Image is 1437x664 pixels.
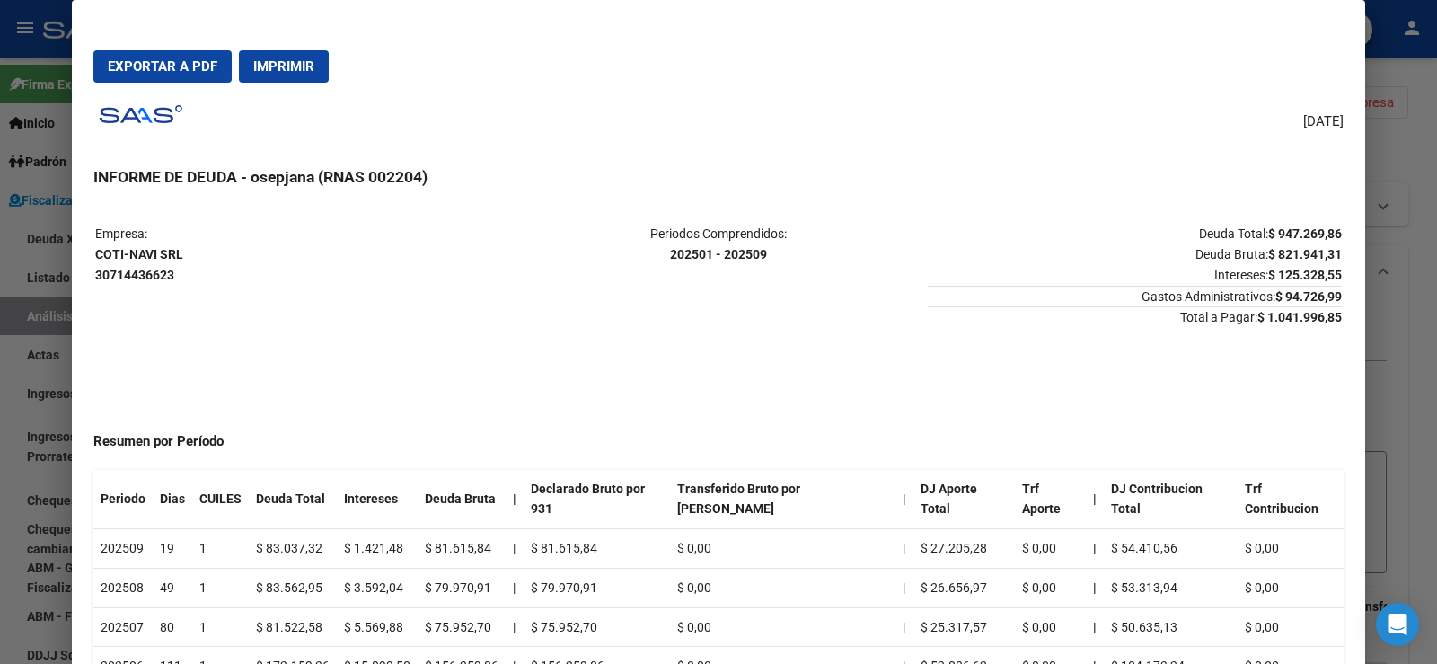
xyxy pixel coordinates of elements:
[418,607,506,647] td: $ 75.952,70
[524,607,670,647] td: $ 75.952,70
[895,607,913,647] td: |
[153,607,192,647] td: 80
[249,529,337,569] td: $ 83.037,32
[239,50,329,83] button: Imprimir
[93,431,1344,452] h4: Resumen por Período
[337,568,418,607] td: $ 3.592,04
[1015,470,1086,529] th: Trf Aporte
[192,470,249,529] th: CUILES
[670,470,895,529] th: Transferido Bruto por [PERSON_NAME]
[249,568,337,607] td: $ 83.562,95
[506,568,524,607] td: |
[511,224,925,265] p: Periodos Comprendidos:
[524,529,670,569] td: $ 81.615,84
[1268,226,1342,241] strong: $ 947.269,86
[93,529,153,569] td: 202509
[524,568,670,607] td: $ 79.970,91
[93,50,232,83] button: Exportar a PDF
[913,470,1015,529] th: DJ Aporte Total
[1257,310,1342,324] strong: $ 1.041.996,85
[1086,529,1104,569] th: |
[95,247,183,282] strong: COTI-NAVI SRL 30714436623
[1268,268,1342,282] strong: $ 125.328,55
[1104,607,1238,647] td: $ 50.635,13
[506,607,524,647] td: |
[1275,289,1342,304] strong: $ 94.726,99
[1086,607,1104,647] th: |
[249,607,337,647] td: $ 81.522,58
[337,529,418,569] td: $ 1.421,48
[153,529,192,569] td: 19
[249,470,337,529] th: Deuda Total
[1015,529,1086,569] td: $ 0,00
[506,529,524,569] td: |
[670,247,767,261] strong: 202501 - 202509
[928,286,1342,304] span: Gastos Administrativos:
[418,568,506,607] td: $ 79.970,91
[153,568,192,607] td: 49
[1303,111,1344,132] span: [DATE]
[337,607,418,647] td: $ 5.569,88
[192,607,249,647] td: 1
[913,607,1015,647] td: $ 25.317,57
[913,568,1015,607] td: $ 26.656,97
[1238,568,1344,607] td: $ 0,00
[895,568,913,607] td: |
[670,568,895,607] td: $ 0,00
[913,529,1015,569] td: $ 27.205,28
[95,224,509,285] p: Empresa:
[1015,607,1086,647] td: $ 0,00
[670,529,895,569] td: $ 0,00
[506,470,524,529] th: |
[93,165,1344,189] h3: INFORME DE DEUDA - osepjana (RNAS 002204)
[1015,568,1086,607] td: $ 0,00
[1104,470,1238,529] th: DJ Contribucion Total
[1238,607,1344,647] td: $ 0,00
[93,568,153,607] td: 202508
[670,607,895,647] td: $ 0,00
[1238,529,1344,569] td: $ 0,00
[93,470,153,529] th: Periodo
[192,529,249,569] td: 1
[418,470,506,529] th: Deuda Bruta
[337,470,418,529] th: Intereses
[1376,603,1419,646] div: Open Intercom Messenger
[108,58,217,75] span: Exportar a PDF
[1268,247,1342,261] strong: $ 821.941,31
[928,224,1342,285] p: Deuda Total: Deuda Bruta: Intereses:
[153,470,192,529] th: Dias
[1104,568,1238,607] td: $ 53.313,94
[192,568,249,607] td: 1
[1086,568,1104,607] th: |
[1086,470,1104,529] th: |
[1238,470,1344,529] th: Trf Contribucion
[418,529,506,569] td: $ 81.615,84
[895,470,913,529] th: |
[524,470,670,529] th: Declarado Bruto por 931
[928,306,1342,324] span: Total a Pagar:
[895,529,913,569] td: |
[1104,529,1238,569] td: $ 54.410,56
[93,607,153,647] td: 202507
[253,58,314,75] span: Imprimir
